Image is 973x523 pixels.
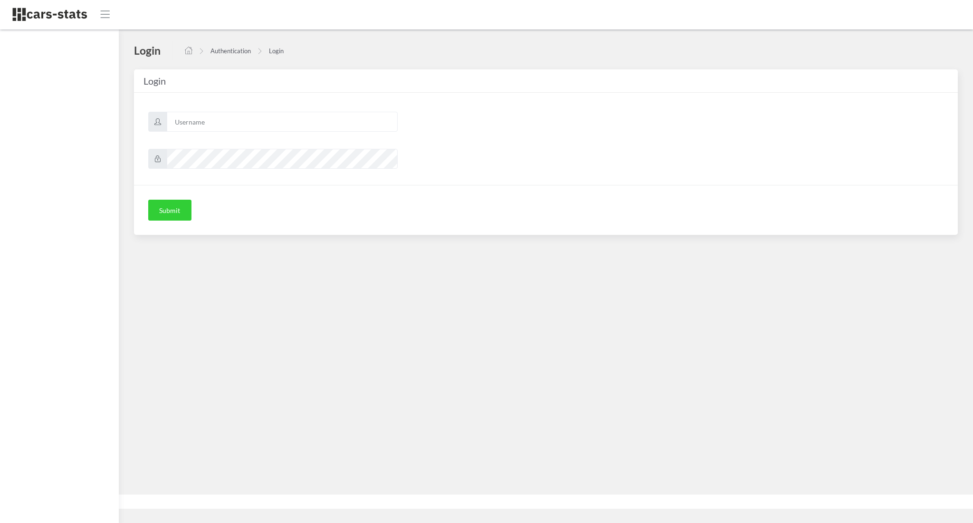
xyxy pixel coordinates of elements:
[143,75,166,87] span: Login
[12,7,88,22] img: navbar brand
[134,43,161,58] h4: Login
[210,47,251,55] a: Authentication
[148,200,191,221] button: Submit
[167,112,398,132] input: Username
[269,47,284,55] a: Login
